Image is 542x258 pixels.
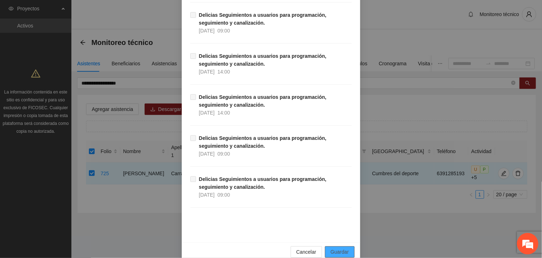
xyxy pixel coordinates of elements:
div: Conversaciones [37,37,120,46]
strong: Delicias Seguimientos a usuarios para programación, seguimiento y canalización. [199,12,326,26]
span: 09:00 [217,192,230,198]
strong: Delicias Seguimientos a usuarios para programación, seguimiento y canalización. [199,176,326,190]
span: 14:00 [217,69,230,75]
strong: Delicias Seguimientos a usuarios para programación, seguimiento y canalización. [199,135,326,149]
button: Cancelar [291,246,322,258]
span: 09:00 [217,28,230,34]
span: [DATE] [199,69,215,75]
span: No hay ninguna conversación en curso [18,97,122,170]
span: [DATE] [199,110,215,116]
span: [DATE] [199,28,215,34]
button: Guardar [325,246,355,258]
strong: Delicias Seguimientos a usuarios para programación, seguimiento y canalización. [199,94,326,108]
div: Chatear ahora [39,180,101,194]
strong: Delicias Seguimientos a usuarios para programación, seguimiento y canalización. [199,53,326,67]
div: Minimizar ventana de chat en vivo [117,4,134,21]
span: 14:00 [217,110,230,116]
span: 09:00 [217,151,230,157]
span: [DATE] [199,151,215,157]
span: Guardar [331,248,349,256]
span: [DATE] [199,192,215,198]
span: Cancelar [296,248,316,256]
